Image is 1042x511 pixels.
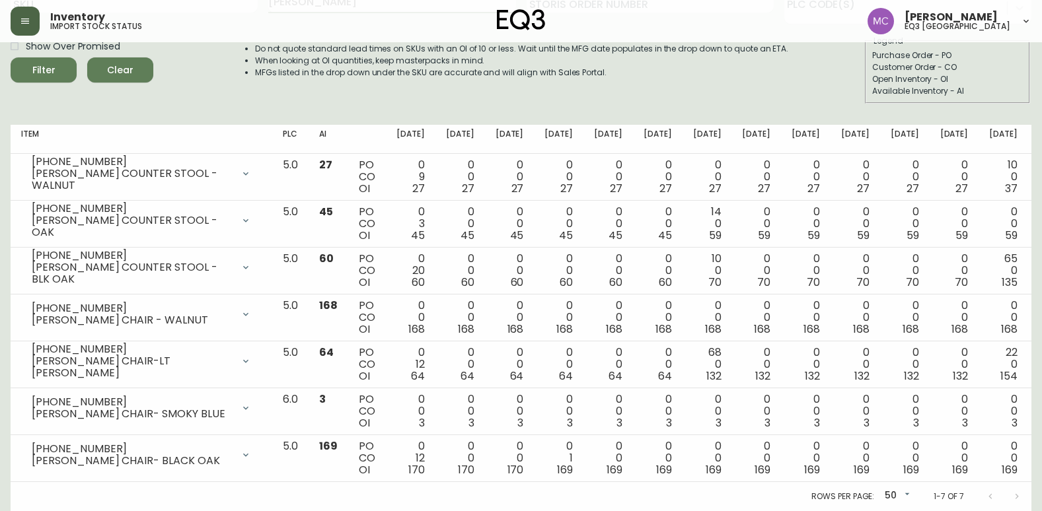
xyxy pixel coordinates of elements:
[864,415,870,430] span: 3
[831,125,880,154] th: [DATE]
[891,206,919,242] div: 0 0
[940,206,969,242] div: 0 0
[716,415,722,430] span: 3
[610,181,622,196] span: 27
[32,396,233,408] div: [PHONE_NUMBER]
[446,159,474,195] div: 0 0
[940,300,969,335] div: 0 0
[872,50,1023,61] div: Purchase Order - PO
[272,435,309,482] td: 5.0
[693,206,722,242] div: 14 0
[319,438,338,454] span: 169
[496,159,524,195] div: 0 0
[841,206,870,242] div: 0 0
[805,368,820,384] span: 132
[594,159,622,195] div: 0 0
[458,322,474,337] span: 168
[319,345,334,360] span: 64
[396,300,425,335] div: 0 0
[683,125,732,154] th: [DATE]
[544,393,573,429] div: 0 0
[951,322,968,337] span: 168
[989,206,1018,242] div: 0 0
[496,393,524,429] div: 0 0
[755,368,770,384] span: 132
[930,125,979,154] th: [DATE]
[857,228,870,243] span: 59
[1002,462,1018,477] span: 169
[758,181,770,196] span: 27
[807,275,820,290] span: 70
[510,228,524,243] span: 45
[446,393,474,429] div: 0 0
[706,462,722,477] span: 169
[742,440,770,476] div: 0 0
[32,215,233,238] div: [PERSON_NAME] COUNTER STOOL - OAK
[517,415,523,430] span: 3
[32,314,233,326] div: [PERSON_NAME] CHAIR - WALNUT
[98,62,143,79] span: Clear
[907,181,919,196] span: 27
[412,181,425,196] span: 27
[556,322,573,337] span: 168
[693,300,722,335] div: 0 0
[742,347,770,382] div: 0 0
[50,12,105,22] span: Inventory
[32,443,233,455] div: [PHONE_NUMBER]
[803,322,820,337] span: 168
[319,204,333,219] span: 45
[856,275,870,290] span: 70
[359,275,370,290] span: OI
[11,125,272,154] th: Item
[955,181,968,196] span: 27
[742,206,770,242] div: 0 0
[979,125,1028,154] th: [DATE]
[880,125,930,154] th: [DATE]
[496,253,524,289] div: 0 0
[693,440,722,476] div: 0 0
[989,440,1018,476] div: 0 0
[534,125,583,154] th: [DATE]
[606,322,622,337] span: 168
[507,322,524,337] span: 168
[659,275,672,290] span: 60
[408,462,425,477] span: 170
[607,462,622,477] span: 169
[560,275,573,290] span: 60
[468,415,474,430] span: 3
[544,347,573,382] div: 0 0
[891,300,919,335] div: 0 0
[989,253,1018,289] div: 65 0
[435,125,485,154] th: [DATE]
[496,300,524,335] div: 0 0
[557,462,573,477] span: 169
[496,347,524,382] div: 0 0
[940,159,969,195] div: 0 0
[496,206,524,242] div: 0 0
[21,159,262,188] div: [PHONE_NUMBER][PERSON_NAME] COUNTER STOOL - WALNUT
[594,206,622,242] div: 0 0
[496,440,524,476] div: 0 0
[903,462,919,477] span: 169
[497,9,546,30] img: logo
[319,157,332,172] span: 27
[854,368,870,384] span: 132
[644,300,672,335] div: 0 0
[903,322,919,337] span: 168
[21,440,262,469] div: [PHONE_NUMBER][PERSON_NAME] CHAIR- BLACK OAK
[841,253,870,289] div: 0 0
[21,393,262,423] div: [PHONE_NUMBER][PERSON_NAME] CHAIR- SMOKY BLUE
[644,440,672,476] div: 0 0
[32,156,233,168] div: [PHONE_NUMBER]
[559,228,573,243] span: 45
[359,440,375,476] div: PO CO
[953,368,968,384] span: 132
[905,12,998,22] span: [PERSON_NAME]
[511,181,524,196] span: 27
[841,393,870,429] div: 0 0
[446,347,474,382] div: 0 0
[891,253,919,289] div: 0 0
[272,248,309,294] td: 5.0
[857,181,870,196] span: 27
[32,455,233,467] div: [PERSON_NAME] CHAIR- BLACK OAK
